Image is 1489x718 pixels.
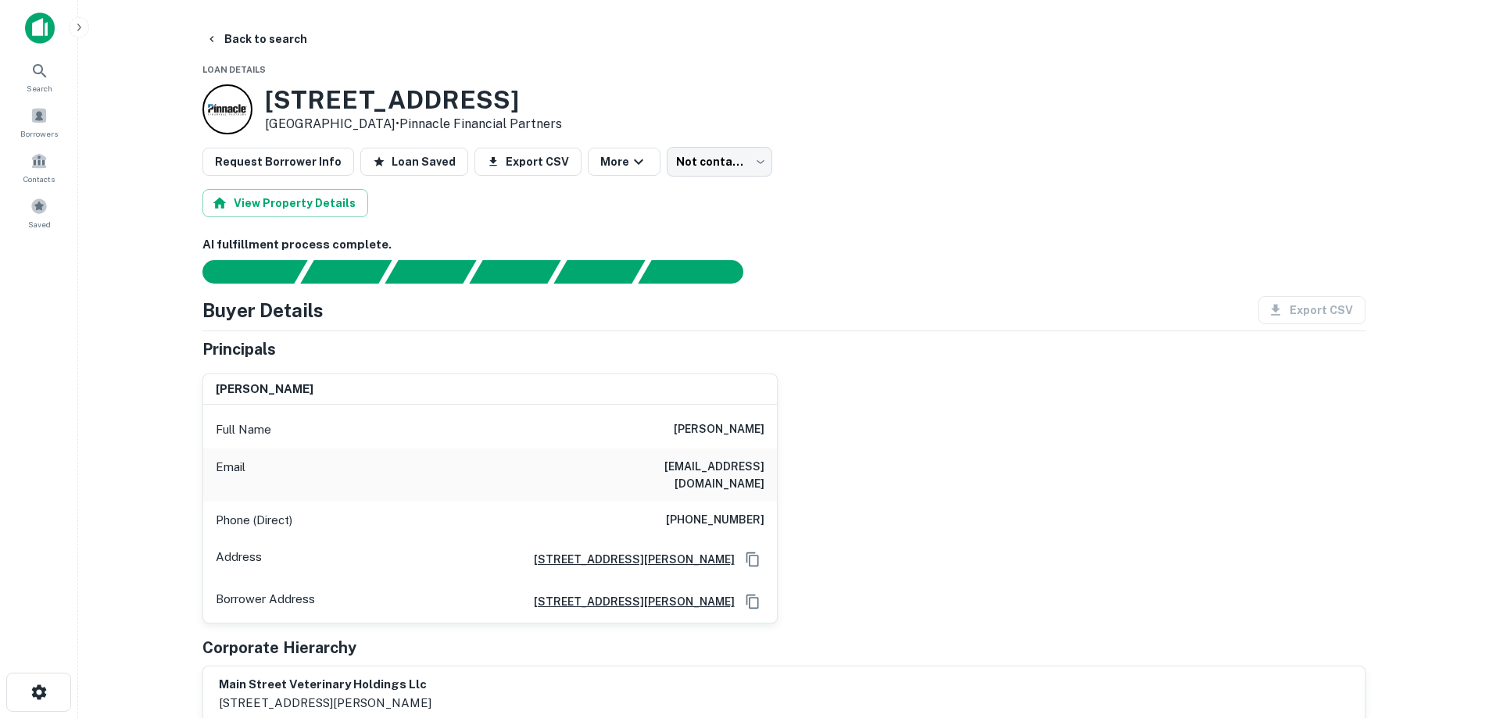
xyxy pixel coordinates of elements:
div: Principals found, still searching for contact information. This may take time... [553,260,645,284]
a: Saved [5,191,73,234]
p: [STREET_ADDRESS][PERSON_NAME] [219,694,431,713]
a: [STREET_ADDRESS][PERSON_NAME] [521,551,735,568]
div: Your request is received and processing... [300,260,392,284]
h6: [PERSON_NAME] [674,420,764,439]
a: Borrowers [5,101,73,143]
span: Loan Details [202,65,266,74]
button: Export CSV [474,148,582,176]
p: Email [216,458,245,492]
div: Sending borrower request to AI... [184,260,301,284]
h5: Corporate Hierarchy [202,636,356,659]
iframe: Chat Widget [1411,593,1489,668]
h6: [EMAIL_ADDRESS][DOMAIN_NAME] [577,458,764,492]
h3: [STREET_ADDRESS] [265,85,562,115]
div: Not contacted [667,147,772,177]
h6: main street veterinary holdings llc [219,676,431,694]
button: Back to search [199,25,313,53]
a: [STREET_ADDRESS][PERSON_NAME] [521,593,735,610]
h4: Buyer Details [202,296,324,324]
p: Address [216,548,262,571]
img: capitalize-icon.png [25,13,55,44]
h6: [PERSON_NAME] [216,380,313,398]
p: [GEOGRAPHIC_DATA] • [265,115,562,134]
h5: Principals [202,338,276,361]
h6: [PHONE_NUMBER] [666,511,764,530]
button: Copy Address [741,590,764,613]
button: More [588,148,660,176]
span: Borrowers [20,127,58,140]
div: Documents found, AI parsing details... [385,260,476,284]
button: Copy Address [741,548,764,571]
span: Search [27,82,52,95]
span: Contacts [23,173,55,185]
button: Loan Saved [360,148,468,176]
p: Phone (Direct) [216,511,292,530]
a: Pinnacle Financial Partners [399,116,562,131]
div: AI fulfillment process complete. [639,260,762,284]
a: Contacts [5,146,73,188]
a: Search [5,55,73,98]
p: Borrower Address [216,590,315,613]
button: View Property Details [202,189,368,217]
h6: AI fulfillment process complete. [202,236,1366,254]
span: Saved [28,218,51,230]
p: Full Name [216,420,271,439]
button: Request Borrower Info [202,148,354,176]
div: Principals found, AI now looking for contact information... [469,260,560,284]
